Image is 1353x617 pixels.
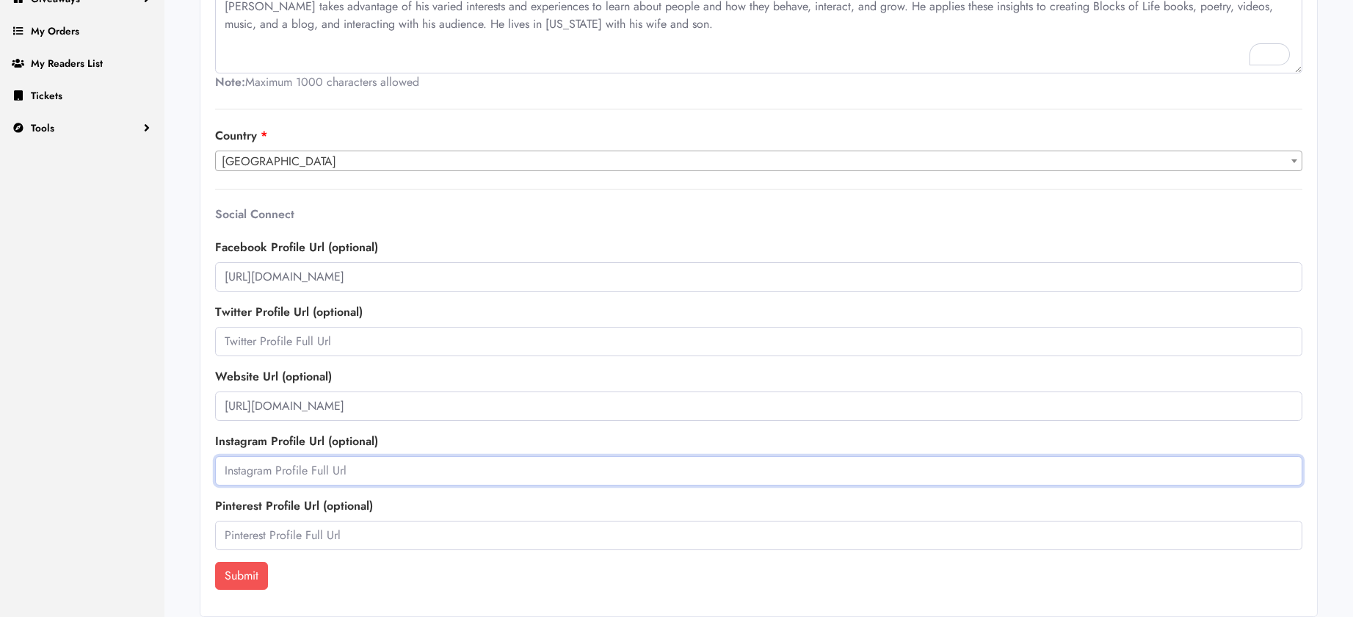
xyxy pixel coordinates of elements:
span: My Readers List [31,56,103,71]
span: United States [216,151,1302,172]
h6: Social Connect [215,207,1302,221]
input: Website Full Url [215,392,1302,421]
label: Instagram Profile Url (optional) [215,433,378,450]
label: Twitter Profile Url (optional) [215,303,363,321]
button: Submit [215,562,268,590]
span: United States [215,151,1302,171]
span: Tools [31,120,54,135]
div: Maximum 1000 characters allowed [215,73,1302,91]
input: Pinterest Profile Full Url [215,521,1302,550]
b: Note: [215,73,245,90]
input: Twitter Profile Full Url [215,327,1302,356]
input: Facebook Profile Full Url [215,262,1302,292]
label: Website Url (optional) [215,368,332,386]
input: Instagram Profile Full Url [215,456,1302,486]
label: Country [215,127,267,145]
span: Tickets [31,88,62,103]
span: My Orders [31,24,79,38]
label: Pinterest Profile Url (optional) [215,497,373,515]
label: Facebook Profile Url (optional) [215,239,378,256]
